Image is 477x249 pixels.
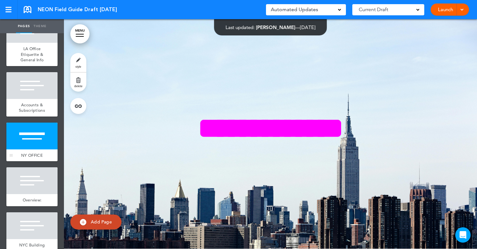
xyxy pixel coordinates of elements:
span: [DATE] [300,24,316,30]
span: Accounts & Subscriptions [19,102,45,113]
a: Overview: [6,194,58,206]
span: add page [20,207,44,211]
span: add page [20,67,44,71]
a: Launch [435,4,456,16]
span: Current Draft [359,5,388,14]
a: delete [70,72,86,92]
span: Last updated: [226,24,255,30]
div: Open Intercom Messenger [455,227,471,243]
span: add page [20,162,44,166]
span: Add Page [91,219,112,225]
a: Pages [16,19,32,33]
a: Accounts & Subscriptions [6,99,58,117]
span: Overview: [23,197,42,203]
span: Automated Updates [271,5,318,14]
span: delete [74,84,82,88]
span: NY OFFICE [21,153,43,158]
div: — [226,25,316,30]
a: style [70,53,86,72]
span: [PERSON_NAME] [256,24,295,30]
a: MENU [70,24,90,43]
span: LA Office Etiquette & General Info [20,46,44,63]
a: Add Page [70,215,121,230]
span: NEON Field Guide Draft [DATE] [38,6,117,13]
a: NY OFFICE [6,149,58,162]
span: style [75,64,81,68]
a: Theme [32,19,48,33]
img: add.svg [80,219,86,225]
span: add page [20,117,44,121]
a: LA Office Etiquette & General Info [6,43,58,66]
